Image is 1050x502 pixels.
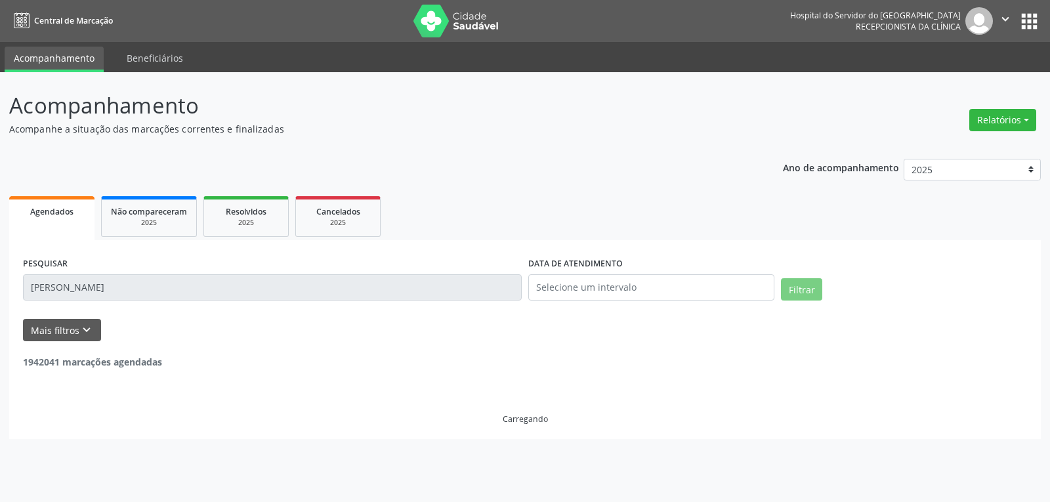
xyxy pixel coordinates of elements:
[23,356,162,368] strong: 1942041 marcações agendadas
[34,15,113,26] span: Central de Marcação
[316,206,360,217] span: Cancelados
[226,206,266,217] span: Resolvidos
[790,10,961,21] div: Hospital do Servidor do [GEOGRAPHIC_DATA]
[856,21,961,32] span: Recepcionista da clínica
[111,206,187,217] span: Não compareceram
[23,274,522,301] input: Nome, código do beneficiário ou CPF
[528,274,774,301] input: Selecione um intervalo
[9,122,731,136] p: Acompanhe a situação das marcações correntes e finalizadas
[528,254,623,274] label: DATA DE ATENDIMENTO
[213,218,279,228] div: 2025
[9,10,113,31] a: Central de Marcação
[79,323,94,337] i: keyboard_arrow_down
[117,47,192,70] a: Beneficiários
[1018,10,1041,33] button: apps
[111,218,187,228] div: 2025
[23,254,68,274] label: PESQUISAR
[781,278,822,301] button: Filtrar
[998,12,1013,26] i: 
[969,109,1036,131] button: Relatórios
[783,159,899,175] p: Ano de acompanhamento
[965,7,993,35] img: img
[305,218,371,228] div: 2025
[993,7,1018,35] button: 
[9,89,731,122] p: Acompanhamento
[5,47,104,72] a: Acompanhamento
[23,319,101,342] button: Mais filtroskeyboard_arrow_down
[503,413,548,425] div: Carregando
[30,206,73,217] span: Agendados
